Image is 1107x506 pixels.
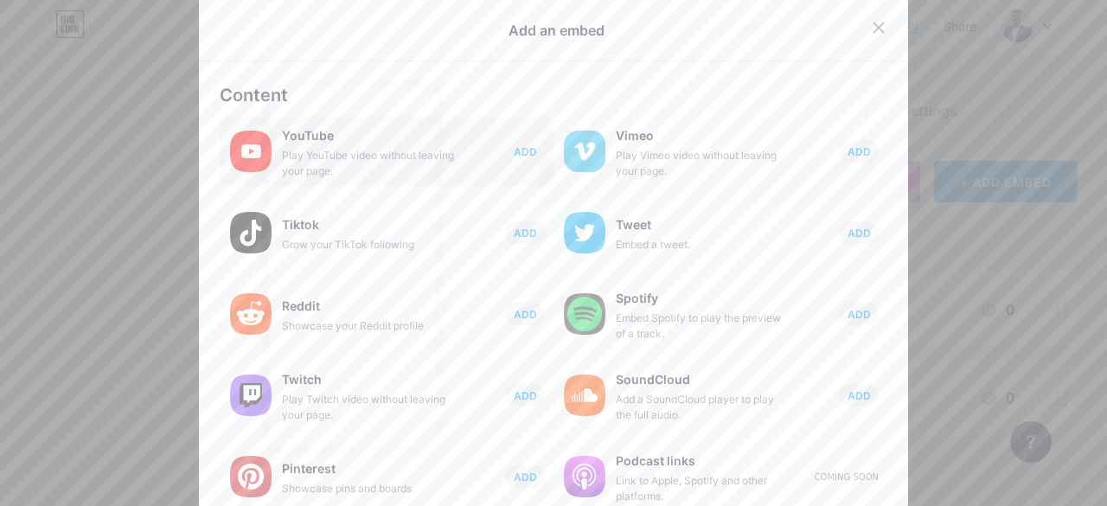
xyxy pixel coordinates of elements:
[616,392,789,423] div: Add a SoundCloud player to play the full audio.
[616,286,789,311] div: Spotify
[616,473,789,504] div: Link to Apple, Spotify and other platforms.
[514,144,537,159] span: ADD
[839,384,879,407] button: ADD
[616,213,789,237] div: Tweet
[514,388,537,403] span: ADD
[839,221,879,244] button: ADD
[564,131,605,172] img: vimeo
[505,303,545,325] button: ADD
[282,318,455,334] div: Showcase your Reddit profile
[282,124,455,148] div: YouTube
[564,375,605,416] img: soundcloud
[230,131,272,172] img: youtube
[616,449,789,473] div: Podcast links
[282,237,455,253] div: Grow your TikTok following
[564,212,605,253] img: twitter
[230,293,272,335] img: reddit
[282,481,455,496] div: Showcase pins and boards
[848,307,871,322] span: ADD
[616,237,789,253] div: Embed a tweet.
[848,388,871,403] span: ADD
[282,294,455,318] div: Reddit
[564,293,605,335] img: spotify
[230,456,272,497] img: pinterest
[616,368,789,392] div: SoundCloud
[839,140,879,163] button: ADD
[514,307,537,322] span: ADD
[616,148,789,179] div: Play Vimeo video without leaving your page.
[282,148,455,179] div: Play YouTube video without leaving your page.
[564,456,605,497] img: podcastlinks
[848,226,871,240] span: ADD
[282,457,455,481] div: Pinterest
[616,311,789,342] div: Embed Spotify to play the preview of a track.
[505,465,545,488] button: ADD
[505,221,545,244] button: ADD
[230,212,272,253] img: tiktok
[616,124,789,148] div: Vimeo
[514,470,537,484] span: ADD
[848,144,871,159] span: ADD
[282,213,455,237] div: Tiktok
[815,471,879,484] div: Coming soon
[505,384,545,407] button: ADD
[282,392,455,423] div: Play Twitch video without leaving your page.
[220,82,887,108] div: Content
[230,375,272,416] img: twitch
[282,368,455,392] div: Twitch
[509,20,605,41] div: Add an embed
[839,303,879,325] button: ADD
[505,140,545,163] button: ADD
[514,226,537,240] span: ADD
